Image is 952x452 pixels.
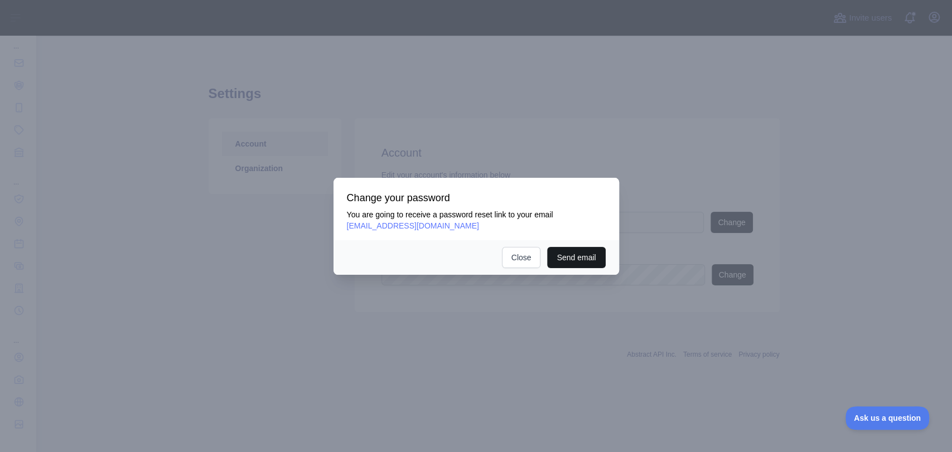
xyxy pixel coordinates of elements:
[347,209,606,231] p: You are going to receive a password reset link to your email
[347,191,606,205] h3: Change your password
[502,247,541,268] button: Close
[845,406,930,430] iframe: Toggle Customer Support
[547,247,605,268] button: Send email
[347,221,479,230] span: [EMAIL_ADDRESS][DOMAIN_NAME]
